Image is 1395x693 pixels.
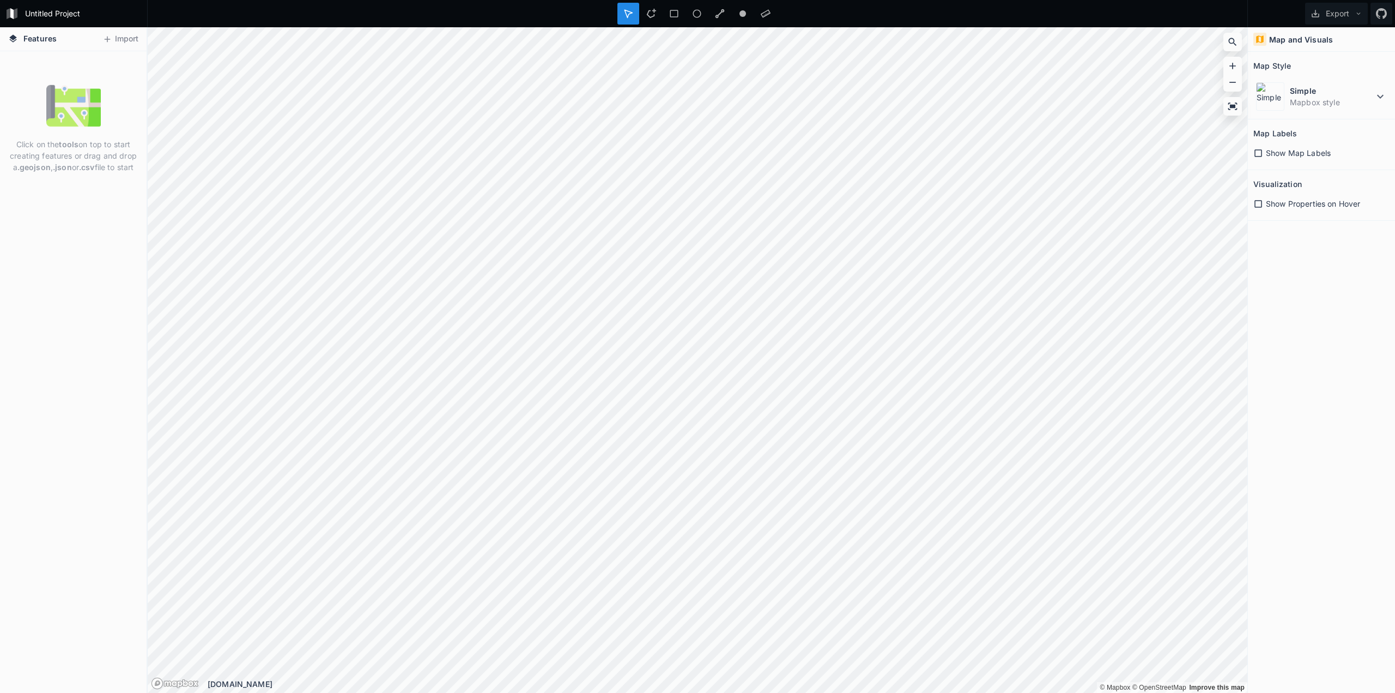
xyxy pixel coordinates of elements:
[1266,198,1360,209] span: Show Properties on Hover
[1290,85,1374,97] dt: Simple
[59,140,78,149] strong: tools
[1253,176,1302,192] h2: Visualization
[17,162,51,172] strong: .geojson
[1253,125,1297,142] h2: Map Labels
[23,33,57,44] span: Features
[1290,97,1374,108] dd: Mapbox style
[8,138,138,173] p: Click on the on top to start creating features or drag and drop a , or file to start
[151,677,199,690] a: Mapbox logo
[1189,684,1245,691] a: Map feedback
[1305,3,1368,25] button: Export
[97,31,144,48] button: Import
[79,162,95,172] strong: .csv
[1269,34,1333,45] h4: Map and Visuals
[1253,57,1291,74] h2: Map Style
[1132,684,1186,691] a: OpenStreetMap
[53,162,72,172] strong: .json
[1256,82,1284,111] img: Simple
[1100,684,1130,691] a: Mapbox
[1266,147,1331,159] span: Show Map Labels
[46,79,101,133] img: empty
[208,678,1247,690] div: [DOMAIN_NAME]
